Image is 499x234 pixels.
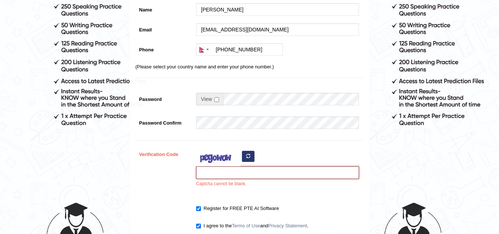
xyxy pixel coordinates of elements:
div: Nepal (नेपाल): +977 [196,44,211,55]
label: I agree to the and . [196,222,308,230]
p: (Please select your country name and enter your phone number.) [136,63,364,70]
label: Name [136,3,193,13]
input: Register for FREE PTE AI Software [196,206,201,211]
input: +977 984-1234567 [196,43,283,56]
input: I agree to theTerms of UseandPrivacy Statement. [196,224,201,228]
input: Show/Hide Password [214,97,219,102]
label: Register for FREE PTE AI Software [196,205,279,212]
label: Phone [136,43,193,53]
a: Terms of Use [232,223,260,228]
a: Privacy Statement [268,223,307,228]
label: Password [136,93,193,103]
label: Verification Code [136,148,193,158]
label: Password Confirm [136,116,193,126]
label: Email [136,23,193,33]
